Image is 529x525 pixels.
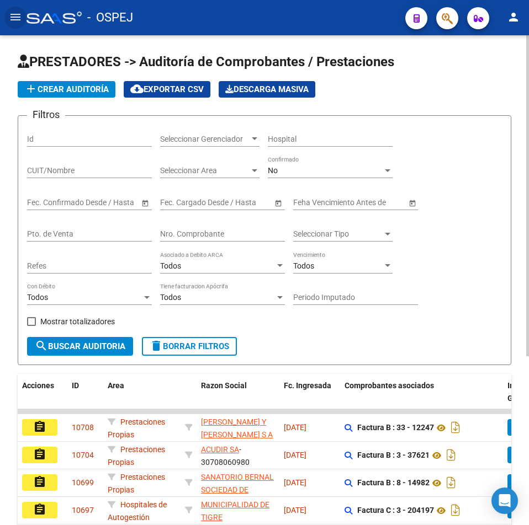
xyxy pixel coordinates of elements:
[448,501,463,519] i: Descargar documento
[160,261,181,270] span: Todos
[72,451,94,459] span: 10704
[160,166,250,175] span: Seleccionar Area
[72,506,94,515] span: 10697
[139,197,151,208] button: Open calendar
[160,198,200,207] input: Fecha inicio
[201,445,239,454] span: ACUDIR SA
[293,261,314,270] span: Todos
[33,475,46,489] mat-icon: assignment
[444,446,458,464] i: Descargar documento
[197,374,279,422] datatable-header-cell: Razon Social
[444,474,458,491] i: Descargar documento
[124,81,210,98] button: Exportar CSV
[108,381,124,390] span: Area
[284,423,306,432] span: [DATE]
[67,374,103,422] datatable-header-cell: ID
[201,499,275,522] div: - 30999284899
[345,381,434,390] span: Comprobantes asociados
[108,417,165,439] span: Prestaciones Propias
[201,443,275,467] div: - 30708060980
[108,445,165,467] span: Prestaciones Propias
[77,198,131,207] input: Fecha fin
[491,488,518,514] div: Open Intercom Messenger
[33,503,46,516] mat-icon: assignment
[130,82,144,95] mat-icon: cloud_download
[24,82,38,95] mat-icon: add
[219,81,315,98] button: Descarga Masiva
[448,419,463,436] i: Descargar documento
[201,417,273,439] span: [PERSON_NAME] Y [PERSON_NAME] S A
[24,84,109,94] span: Crear Auditoría
[357,451,430,460] strong: Factura B : 3 - 37621
[35,341,125,351] span: Buscar Auditoria
[27,198,67,207] input: Fecha inicio
[87,6,133,30] span: - OSPEJ
[201,473,274,519] span: SANATORIO BERNAL SOCIEDAD DE RESPONSABILIDAD LIMITADA
[72,381,79,390] span: ID
[357,479,430,488] strong: Factura B : 8 - 14982
[279,374,340,422] datatable-header-cell: Fc. Ingresada
[284,451,306,459] span: [DATE]
[406,197,418,208] button: Open calendar
[284,478,306,487] span: [DATE]
[72,478,94,487] span: 10699
[40,315,115,328] span: Mostrar totalizadores
[357,424,434,432] strong: Factura B : 33 - 12247
[201,471,275,494] div: - 30572236907
[150,341,229,351] span: Borrar Filtros
[27,107,65,122] h3: Filtros
[27,293,48,302] span: Todos
[18,81,115,98] button: Crear Auditoría
[103,374,181,422] datatable-header-cell: Area
[340,374,503,422] datatable-header-cell: Comprobantes asociados
[72,423,94,432] span: 10708
[284,381,331,390] span: Fc. Ingresada
[201,381,247,390] span: Razon Social
[9,10,22,24] mat-icon: menu
[18,54,394,69] span: PRESTADORES -> Auditoría de Comprobantes / Prestaciones
[35,339,48,352] mat-icon: search
[201,500,269,522] span: MUNICIPALIDAD DE TIGRE
[108,473,165,494] span: Prestaciones Propias
[150,339,163,352] mat-icon: delete
[22,381,54,390] span: Acciones
[357,506,434,515] strong: Factura C : 3 - 204197
[108,500,167,522] span: Hospitales de Autogestión
[293,229,383,239] span: Seleccionar Tipo
[225,84,309,94] span: Descarga Masiva
[201,416,275,439] div: - 30619329550
[219,81,315,98] app-download-masive: Descarga masiva de comprobantes (adjuntos)
[18,374,67,422] datatable-header-cell: Acciones
[507,10,520,24] mat-icon: person
[272,197,284,208] button: Open calendar
[284,506,306,515] span: [DATE]
[27,337,133,356] button: Buscar Auditoria
[268,166,278,175] span: No
[33,420,46,433] mat-icon: assignment
[130,84,204,94] span: Exportar CSV
[160,135,250,144] span: Seleccionar Gerenciador
[33,448,46,461] mat-icon: assignment
[160,293,181,302] span: Todos
[142,337,237,356] button: Borrar Filtros
[210,198,264,207] input: Fecha fin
